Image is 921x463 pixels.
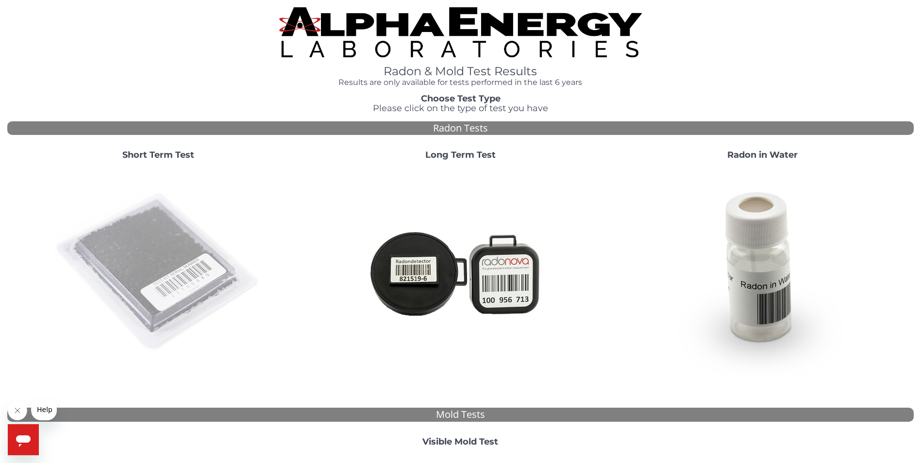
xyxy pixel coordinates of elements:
[373,103,548,114] span: Please click on the type of test you have
[8,424,39,455] iframe: Button to launch messaging window
[122,149,194,160] strong: Short Term Test
[31,399,57,420] iframe: Message from company
[7,408,914,422] div: Mold Tests
[279,65,642,78] h1: Radon & Mold Test Results
[7,121,914,135] div: Radon Tests
[658,168,867,377] img: RadoninWater.jpg
[279,7,642,57] img: TightCrop.jpg
[727,149,798,160] strong: Radon in Water
[425,149,496,160] strong: Long Term Test
[279,78,642,87] h4: Results are only available for tests performed in the last 6 years
[422,436,498,447] strong: Visible Mold Test
[421,93,501,104] strong: Choose Test Type
[8,401,27,420] iframe: Close message
[356,168,565,377] img: Radtrak2vsRadtrak3.jpg
[54,168,263,377] img: ShortTerm.jpg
